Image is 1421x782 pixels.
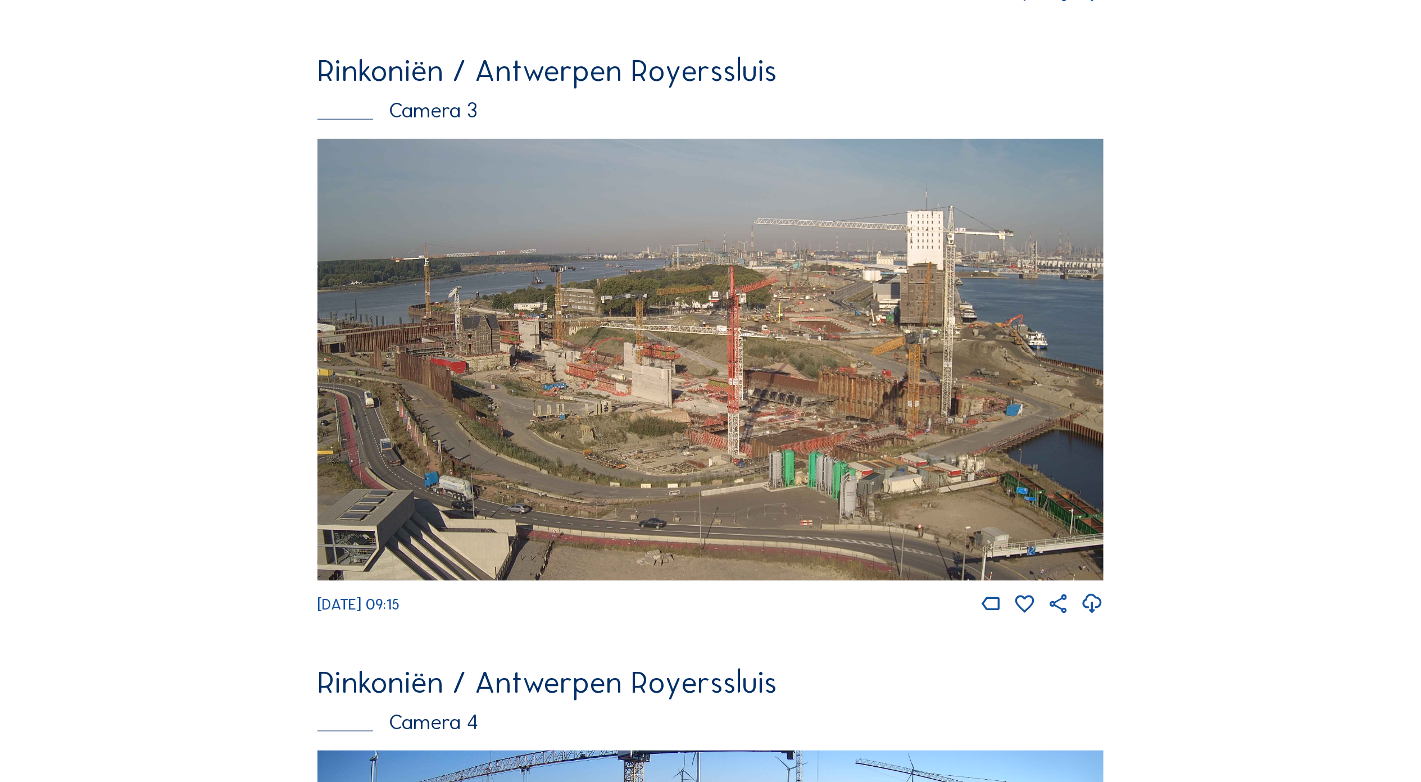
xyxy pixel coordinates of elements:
[317,99,1104,121] div: Camera 3
[317,55,1104,85] div: Rinkoniën / Antwerpen Royerssluis
[317,139,1104,581] img: Image
[317,595,399,613] span: [DATE] 09:15
[317,667,1104,697] div: Rinkoniën / Antwerpen Royerssluis
[317,711,1104,733] div: Camera 4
